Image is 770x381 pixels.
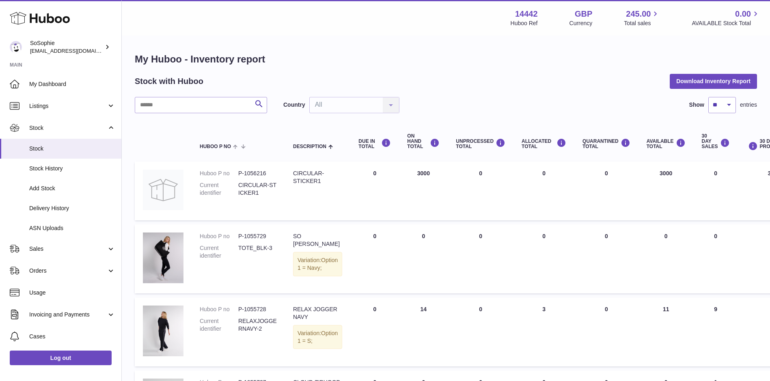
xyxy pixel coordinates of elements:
[29,145,115,153] span: Stock
[293,232,342,248] div: SO [PERSON_NAME]
[200,317,238,333] dt: Current identifier
[605,306,608,312] span: 0
[448,224,513,293] td: 0
[647,138,686,149] div: AVAILABLE Total
[624,9,660,27] a: 245.00 Total sales
[358,138,391,149] div: DUE IN TOTAL
[29,245,107,253] span: Sales
[399,224,448,293] td: 0
[10,351,112,365] a: Log out
[350,161,399,220] td: 0
[10,41,22,53] img: internalAdmin-14442@internal.huboo.com
[293,170,342,185] div: CIRCULAR-STICKER1
[29,165,115,172] span: Stock History
[283,101,305,109] label: Country
[689,101,704,109] label: Show
[515,9,538,19] strong: 14442
[670,74,757,88] button: Download Inventory Report
[513,161,574,220] td: 0
[448,161,513,220] td: 0
[638,161,694,220] td: 3000
[456,138,505,149] div: UNPROCESSED Total
[143,306,183,356] img: product image
[513,297,574,366] td: 3
[694,224,738,293] td: 0
[29,289,115,297] span: Usage
[200,144,231,149] span: Huboo P no
[238,232,277,240] dd: P-1055729
[350,297,399,366] td: 0
[29,102,107,110] span: Listings
[29,224,115,232] span: ASN Uploads
[200,170,238,177] dt: Huboo P no
[293,252,342,276] div: Variation:
[293,325,342,349] div: Variation:
[740,101,757,109] span: entries
[626,9,651,19] span: 245.00
[143,170,183,210] img: product image
[399,161,448,220] td: 3000
[694,161,738,220] td: 0
[569,19,593,27] div: Currency
[735,9,751,19] span: 0.00
[143,232,183,283] img: product image
[399,297,448,366] td: 14
[29,204,115,212] span: Delivery History
[200,232,238,240] dt: Huboo P no
[694,297,738,366] td: 9
[692,19,760,27] span: AVAILABLE Stock Total
[605,233,608,239] span: 0
[29,267,107,275] span: Orders
[448,297,513,366] td: 0
[702,133,730,150] div: 30 DAY SALES
[200,306,238,313] dt: Huboo P no
[200,244,238,260] dt: Current identifier
[238,170,277,177] dd: P-1056216
[350,224,399,293] td: 0
[29,311,107,319] span: Invoicing and Payments
[575,9,592,19] strong: GBP
[407,133,440,150] div: ON HAND Total
[692,9,760,27] a: 0.00 AVAILABLE Stock Total
[238,317,277,333] dd: RELAXJOGGERNAVY-2
[238,244,277,260] dd: TOTE_BLK-3
[29,333,115,340] span: Cases
[29,124,107,132] span: Stock
[605,170,608,177] span: 0
[135,53,757,66] h1: My Huboo - Inventory report
[30,47,119,54] span: [EMAIL_ADDRESS][DOMAIN_NAME]
[513,224,574,293] td: 0
[29,80,115,88] span: My Dashboard
[638,297,694,366] td: 11
[293,306,342,321] div: RELAX JOGGER NAVY
[638,224,694,293] td: 0
[298,330,338,344] span: Option 1 = S;
[30,39,103,55] div: SoSophie
[200,181,238,197] dt: Current identifier
[135,76,203,87] h2: Stock with Huboo
[624,19,660,27] span: Total sales
[582,138,630,149] div: QUARANTINED Total
[238,181,277,197] dd: CIRCULAR-STICKER1
[29,185,115,192] span: Add Stock
[522,138,566,149] div: ALLOCATED Total
[298,257,338,271] span: Option 1 = Navy;
[238,306,277,313] dd: P-1055728
[511,19,538,27] div: Huboo Ref
[293,144,326,149] span: Description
